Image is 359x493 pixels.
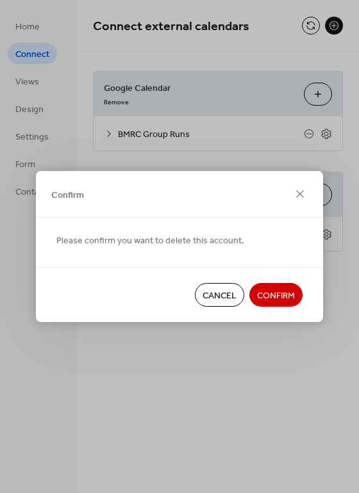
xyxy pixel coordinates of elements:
[257,289,295,303] span: Confirm
[249,283,303,307] button: Confirm
[51,188,84,202] span: Confirm
[56,234,244,248] span: Please confirm you want to delete this account.
[203,289,237,303] span: Cancel
[195,283,244,307] button: Cancel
